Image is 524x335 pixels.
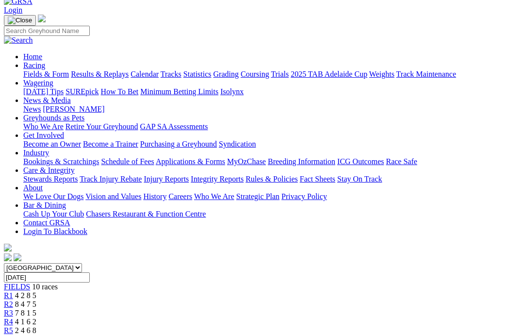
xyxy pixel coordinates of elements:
a: Vision and Values [85,192,141,201]
div: About [23,192,520,201]
img: Close [8,17,32,24]
a: Home [23,52,42,61]
a: Greyhounds as Pets [23,114,84,122]
a: How To Bet [101,87,139,96]
a: Stay On Track [337,175,382,183]
button: Toggle navigation [4,15,36,26]
a: MyOzChase [227,157,266,166]
a: Minimum Betting Limits [140,87,218,96]
a: 2025 TAB Adelaide Cup [291,70,367,78]
a: About [23,184,43,192]
a: Who We Are [23,122,64,131]
a: R1 [4,291,13,300]
a: Statistics [183,70,212,78]
img: logo-grsa-white.png [4,244,12,251]
a: Careers [168,192,192,201]
a: Results & Replays [71,70,129,78]
a: Purchasing a Greyhound [140,140,217,148]
a: Wagering [23,79,53,87]
a: Stewards Reports [23,175,78,183]
a: Racing [23,61,45,69]
a: Track Injury Rebate [80,175,142,183]
a: News [23,105,41,113]
img: Search [4,36,33,45]
a: Trials [271,70,289,78]
a: History [143,192,166,201]
img: facebook.svg [4,253,12,261]
a: Cash Up Your Club [23,210,84,218]
a: Privacy Policy [281,192,327,201]
span: 10 races [32,283,58,291]
a: Industry [23,149,49,157]
div: Industry [23,157,520,166]
a: Retire Your Greyhound [65,122,138,131]
a: Syndication [219,140,256,148]
a: Chasers Restaurant & Function Centre [86,210,206,218]
a: Integrity Reports [191,175,244,183]
a: Breeding Information [268,157,335,166]
span: 4 2 8 5 [15,291,36,300]
a: [DATE] Tips [23,87,64,96]
div: Bar & Dining [23,210,520,218]
a: Bookings & Scratchings [23,157,99,166]
div: Get Involved [23,140,520,149]
a: Isolynx [220,87,244,96]
a: Become a Trainer [83,140,138,148]
a: Rules & Policies [246,175,298,183]
a: ICG Outcomes [337,157,384,166]
a: [PERSON_NAME] [43,105,104,113]
a: R5 [4,326,13,335]
a: R2 [4,300,13,308]
div: Care & Integrity [23,175,520,184]
a: Become an Owner [23,140,81,148]
a: Coursing [241,70,269,78]
img: twitter.svg [14,253,21,261]
a: Strategic Plan [236,192,279,201]
span: 8 4 7 5 [15,300,36,308]
span: 2 4 6 8 [15,326,36,335]
a: Get Involved [23,131,64,139]
a: Race Safe [386,157,417,166]
a: Track Maintenance [396,70,456,78]
img: logo-grsa-white.png [38,15,46,22]
a: Applications & Forms [156,157,225,166]
span: 4 1 6 2 [15,318,36,326]
input: Select date [4,272,90,283]
a: Care & Integrity [23,166,75,174]
a: Tracks [161,70,181,78]
a: Schedule of Fees [101,157,154,166]
a: Injury Reports [144,175,189,183]
div: Racing [23,70,520,79]
a: FIELDS [4,283,30,291]
a: Bar & Dining [23,201,66,209]
a: We Love Our Dogs [23,192,83,201]
a: News & Media [23,96,71,104]
a: R3 [4,309,13,317]
a: Calendar [131,70,159,78]
a: Fields & Form [23,70,69,78]
a: SUREpick [65,87,98,96]
a: Weights [369,70,394,78]
div: Greyhounds as Pets [23,122,520,131]
div: Wagering [23,87,520,96]
a: Grading [213,70,239,78]
a: Login To Blackbook [23,227,87,235]
a: GAP SA Assessments [140,122,208,131]
a: Who We Are [194,192,234,201]
a: Contact GRSA [23,218,70,227]
a: Fact Sheets [300,175,335,183]
a: R4 [4,318,13,326]
a: Login [4,6,22,14]
input: Search [4,26,90,36]
span: 7 8 1 5 [15,309,36,317]
div: News & Media [23,105,520,114]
